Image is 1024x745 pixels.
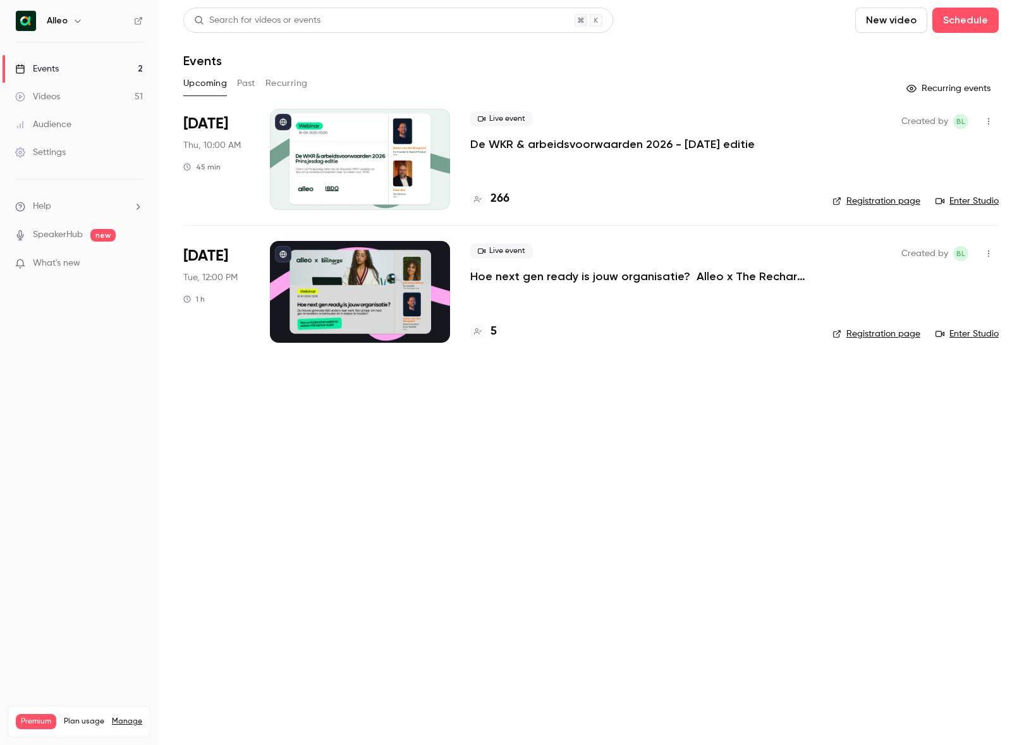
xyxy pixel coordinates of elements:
[470,190,509,207] a: 266
[16,11,36,31] img: Alleo
[832,328,920,340] a: Registration page
[15,63,59,75] div: Events
[15,118,71,131] div: Audience
[47,15,68,27] h6: Alleo
[470,323,497,340] a: 5
[183,271,238,284] span: Tue, 12:00 PM
[936,328,999,340] a: Enter Studio
[15,90,60,103] div: Videos
[33,200,51,213] span: Help
[194,14,320,27] div: Search for videos or events
[237,73,255,94] button: Past
[128,258,143,269] iframe: Noticeable Trigger
[953,246,968,261] span: Bernice Lohr
[901,114,948,129] span: Created by
[15,146,66,159] div: Settings
[64,717,104,727] span: Plan usage
[33,228,83,242] a: SpeakerHub
[90,229,116,242] span: new
[470,243,533,259] span: Live event
[183,73,227,94] button: Upcoming
[832,195,920,207] a: Registration page
[183,114,228,134] span: [DATE]
[183,241,250,342] div: Oct 14 Tue, 12:00 PM (Europe/Amsterdam)
[491,190,509,207] h4: 266
[932,8,999,33] button: Schedule
[956,246,965,261] span: BL
[16,714,56,729] span: Premium
[183,109,250,210] div: Sep 18 Thu, 10:00 AM (Europe/Amsterdam)
[183,246,228,266] span: [DATE]
[183,294,205,304] div: 1 h
[470,111,533,126] span: Live event
[112,717,142,727] a: Manage
[470,269,812,284] a: Hoe next gen ready is jouw organisatie? Alleo x The Recharge Club
[901,246,948,261] span: Created by
[901,78,999,99] button: Recurring events
[33,257,80,270] span: What's new
[491,323,497,340] h4: 5
[855,8,927,33] button: New video
[470,137,755,152] a: De WKR & arbeidsvoorwaarden 2026 - [DATE] editie
[956,114,965,129] span: BL
[183,162,221,172] div: 45 min
[265,73,308,94] button: Recurring
[936,195,999,207] a: Enter Studio
[953,114,968,129] span: Bernice Lohr
[15,200,143,213] li: help-dropdown-opener
[183,139,241,152] span: Thu, 10:00 AM
[183,53,222,68] h1: Events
